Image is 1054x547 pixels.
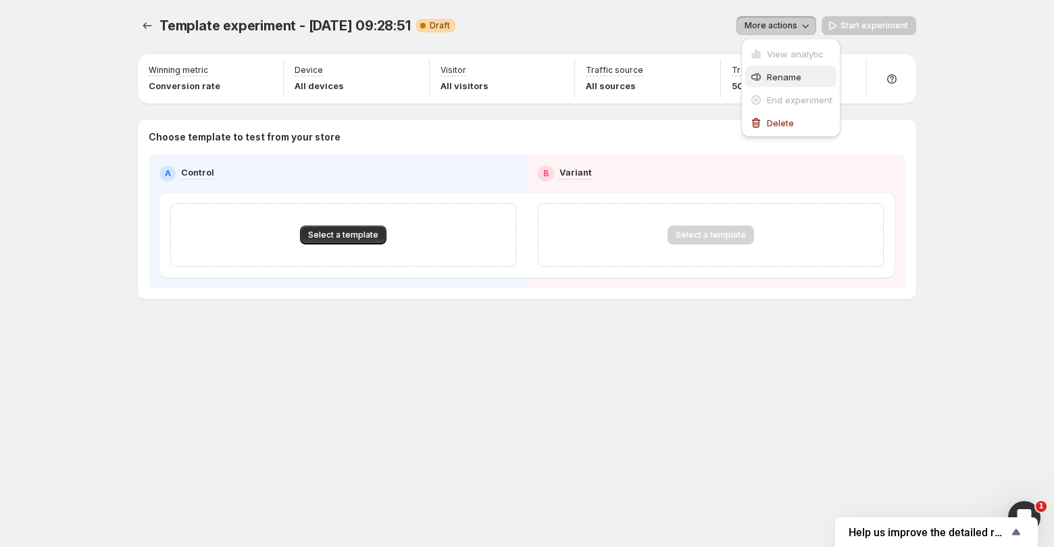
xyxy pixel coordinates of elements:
p: Choose template to test from your store [149,130,905,144]
span: Template experiment - [DATE] 09:28:51 [159,18,411,34]
p: Variant [559,165,592,179]
h2: B [543,168,549,179]
p: Device [295,65,323,76]
p: Traffic source [586,65,643,76]
span: More actions [745,20,797,31]
p: All devices [295,79,344,93]
span: Draft [430,20,450,31]
p: All visitors [441,79,488,93]
p: Traffic split [732,65,778,76]
button: More actions [736,16,816,35]
span: Delete [767,118,794,128]
p: Visitor [441,65,466,76]
button: Show survey - Help us improve the detailed report for A/B campaigns [849,524,1024,540]
iframe: Intercom live chat [1008,501,1040,533]
p: 50 - 50 [732,79,778,93]
button: Delete [745,111,836,133]
span: End experiment [767,95,832,105]
span: View analytic [767,49,824,59]
span: 1 [1036,501,1047,512]
h2: A [165,168,171,179]
button: End experiment [745,88,836,110]
button: Experiments [138,16,157,35]
span: Rename [767,72,801,82]
p: Conversion rate [149,79,220,93]
p: Control [181,165,214,179]
button: View analytic [745,43,836,64]
button: Rename [745,66,836,87]
button: Select a template [300,226,386,244]
span: Help us improve the detailed report for A/B campaigns [849,526,1008,539]
span: Select a template [308,230,378,240]
p: Winning metric [149,65,208,76]
p: All sources [586,79,643,93]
